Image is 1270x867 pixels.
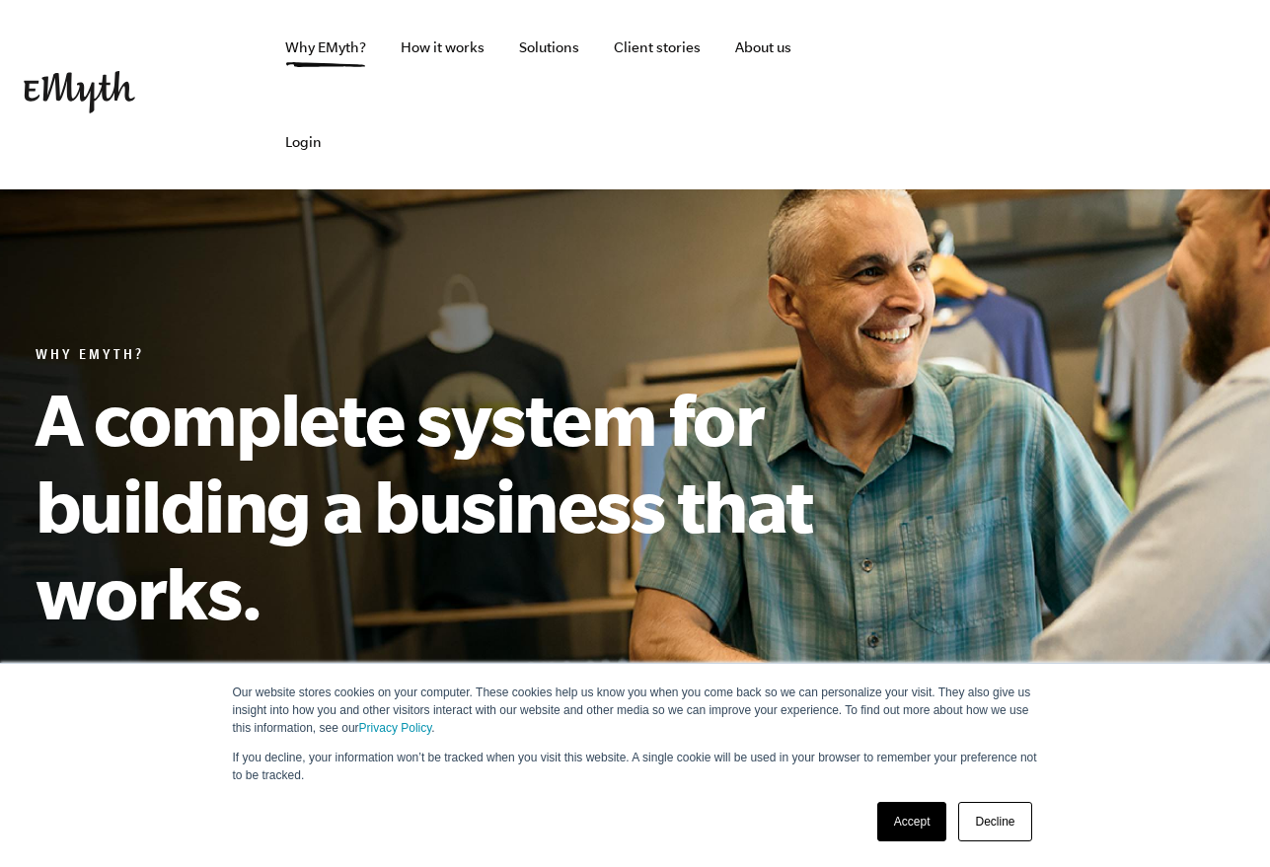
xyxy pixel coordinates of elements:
a: Accept [877,802,947,841]
a: Login [269,95,337,189]
iframe: Embedded CTA [1039,73,1246,116]
a: Decline [958,802,1031,841]
p: If you decline, your information won’t be tracked when you visit this website. A single cookie wi... [233,749,1038,784]
iframe: Embedded CTA [822,73,1029,116]
p: Our website stores cookies on your computer. These cookies help us know you when you come back so... [233,684,1038,737]
img: EMyth [24,71,135,113]
a: Privacy Policy [359,721,432,735]
h1: A complete system for building a business that works. [36,375,904,635]
h6: Why EMyth? [36,347,904,367]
